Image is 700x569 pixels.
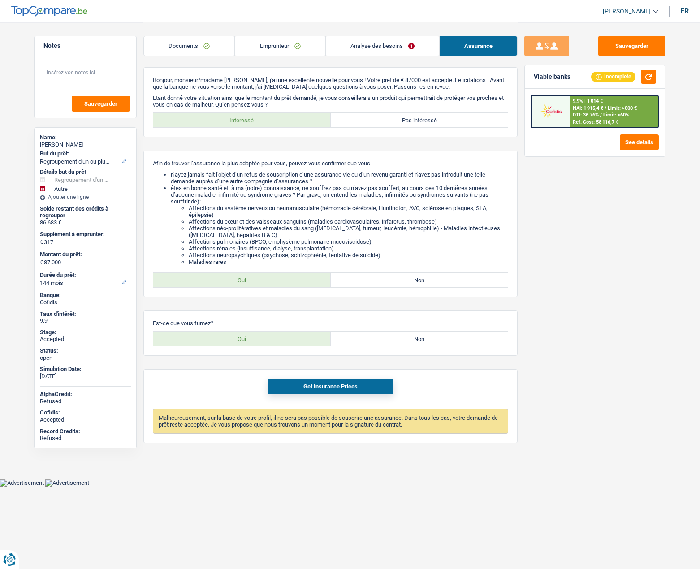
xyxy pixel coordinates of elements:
div: [DATE] [40,373,131,380]
div: 9.9 [40,317,131,324]
img: Cofidis [534,103,567,120]
div: Status: [40,347,131,354]
div: Record Credits: [40,428,131,435]
div: 86.683 € [40,219,131,226]
div: Malheureusement, sur la base de votre profil, il ne sera pas possible de souscrire une assurance.... [153,409,508,434]
button: See details [620,134,659,150]
p: Est-ce que vous fumez? [153,320,508,327]
div: Cofidis [40,299,131,306]
div: AlphaCredit: [40,391,131,398]
div: [PERSON_NAME] [40,141,131,148]
li: Affections pulmonaires (BPCO, emphysème pulmonaire mucoviscidose) [189,238,508,245]
div: Accepted [40,336,131,343]
div: Accepted [40,416,131,423]
a: Assurance [440,36,517,56]
li: Affections neuropsychiques (psychose, schizophrénie, tentative de suicide) [189,252,508,259]
div: Ajouter une ligne [40,194,131,200]
li: Maladies rares [189,259,508,265]
span: Sauvegarder [84,101,117,107]
a: Analyse des besoins [326,36,439,56]
a: [PERSON_NAME] [596,4,658,19]
div: Détails but du prêt [40,168,131,176]
div: Taux d'intérêt: [40,310,131,318]
p: Étant donné votre situation ainsi que le montant du prêt demandé, je vous conseillerais un produi... [153,95,508,108]
span: Limit: >800 € [608,105,637,111]
label: Durée du prêt: [40,272,129,279]
span: / [600,112,602,118]
label: Oui [153,332,331,346]
span: / [605,105,606,111]
a: Documents [144,36,234,56]
div: Banque: [40,292,131,299]
p: Afin de trouver l’assurance la plus adaptée pour vous, pouvez-vous confirmer que vous [153,160,508,167]
p: Bonjour, monsieur/madame [PERSON_NAME], j'ai une excellente nouvelle pour vous ! Votre prêt de € ... [153,77,508,90]
span: [PERSON_NAME] [603,8,651,15]
label: Montant du prêt: [40,251,129,258]
li: Affections du cœur et des vaisseaux sanguins (maladies cardiovasculaires, infarctus, thrombose) [189,218,508,225]
a: Emprunteur [235,36,325,56]
li: n’ayez jamais fait l’objet d’un refus de souscription d’une assurance vie ou d’un revenu garanti ... [171,171,508,185]
li: Affections rénales (insuffisance, dialyse, transplantation) [189,245,508,252]
label: Oui [153,273,331,287]
label: Intéressé [153,113,331,127]
div: fr [680,7,689,15]
div: Refused [40,398,131,405]
button: Get Insurance Prices [268,379,393,394]
div: Solde restant des crédits à regrouper [40,205,131,219]
div: Refused [40,435,131,442]
label: But du prêt: [40,150,129,157]
span: DTI: 36.76% [573,112,599,118]
label: Non [331,332,508,346]
li: Affections néo-prolifératives et maladies du sang ([MEDICAL_DATA], tumeur, leucémie, hémophilie) ... [189,225,508,238]
h5: Notes [43,42,127,50]
button: Sauvegarder [598,36,665,56]
span: € [40,238,43,246]
div: Viable banks [534,73,570,81]
div: 9.9% | 1 014 € [573,98,603,104]
img: TopCompare Logo [11,6,87,17]
div: Stage: [40,329,131,336]
div: Ref. Cost: 58 116,7 € [573,119,618,125]
div: Simulation Date: [40,366,131,373]
div: Incomplete [591,72,635,82]
div: Name: [40,134,131,141]
div: Cofidis: [40,409,131,416]
label: Non [331,273,508,287]
li: Affections du système nerveux ou neuromusculaire (hémorragie cérébrale, Huntington, AVC, sclérose... [189,205,508,218]
span: € [40,259,43,266]
li: êtes en bonne santé et, à ma (notre) connaissance, ne souffrez pas ou n’avez pas souffert, au cou... [171,185,508,265]
label: Pas intéressé [331,113,508,127]
label: Supplément à emprunter: [40,231,129,238]
button: Sauvegarder [72,96,130,112]
div: open [40,354,131,362]
span: Limit: <60% [603,112,629,118]
span: NAI: 1 915,4 € [573,105,603,111]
